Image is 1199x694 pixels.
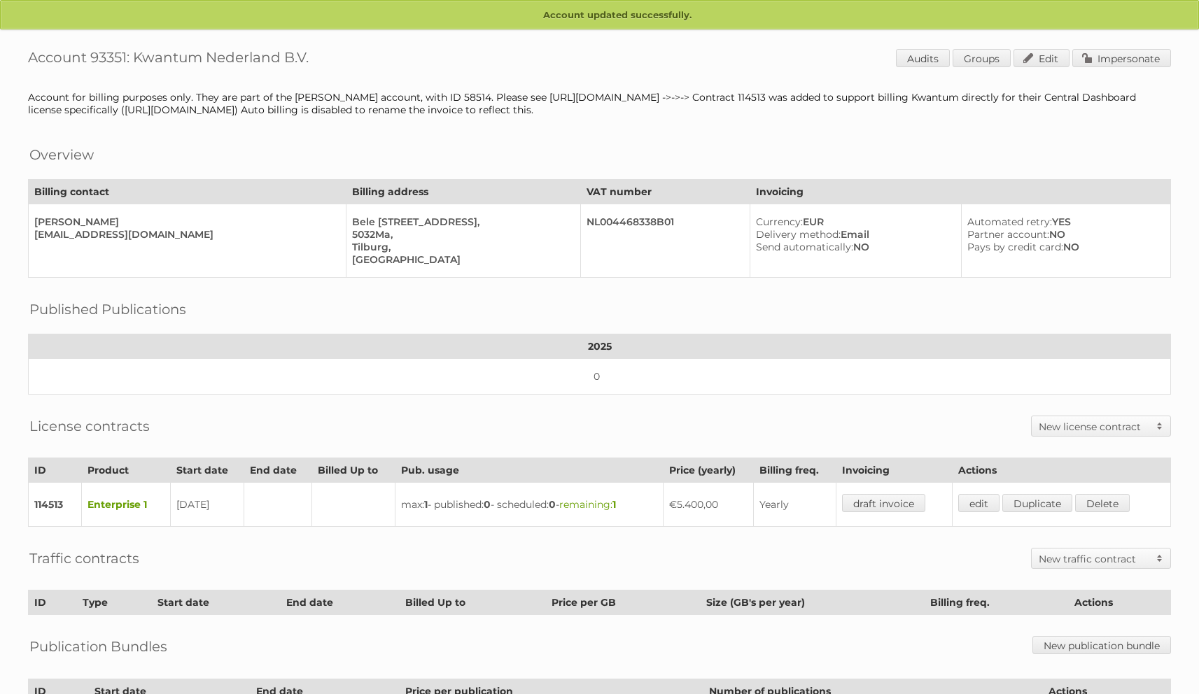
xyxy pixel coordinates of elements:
th: Billing contact [29,180,346,204]
div: NO [967,241,1159,253]
div: YES [967,215,1159,228]
span: Toggle [1149,416,1170,436]
th: Billing freq. [754,458,836,483]
div: [GEOGRAPHIC_DATA] [352,253,568,266]
span: Currency: [756,215,803,228]
span: Partner account: [967,228,1049,241]
th: End date [244,458,312,483]
th: Billed Up to [400,590,546,615]
th: Price per GB [546,590,701,615]
th: Price (yearly) [664,458,754,483]
a: New license contract [1032,416,1170,436]
p: Account updated successfully. [1,1,1198,30]
strong: 1 [612,498,616,511]
th: Actions [953,458,1171,483]
span: remaining: [559,498,616,511]
th: Actions [1069,590,1171,615]
a: Groups [953,49,1011,67]
th: Billed Up to [312,458,395,483]
a: Duplicate [1002,494,1072,512]
th: Start date [171,458,244,483]
span: Automated retry: [967,215,1052,228]
div: Bele [STREET_ADDRESS], [352,215,568,228]
h2: License contracts [29,416,150,437]
div: Email [756,228,950,241]
th: Start date [152,590,281,615]
th: Pub. usage [395,458,663,483]
div: Tilburg, [352,241,568,253]
a: Edit [1014,49,1070,67]
th: Invoicing [836,458,953,483]
th: VAT number [580,180,750,204]
th: End date [281,590,400,615]
div: NO [967,228,1159,241]
th: Product [82,458,171,483]
div: [EMAIL_ADDRESS][DOMAIN_NAME] [34,228,335,241]
h2: Publication Bundles [29,636,167,657]
span: Pays by credit card: [967,241,1063,253]
td: 114513 [29,483,82,527]
th: Size (GB's per year) [700,590,924,615]
div: EUR [756,215,950,228]
h2: New license contract [1039,420,1149,434]
span: Send automatically: [756,241,853,253]
h2: Traffic contracts [29,548,139,569]
div: 5032Ma, [352,228,568,241]
span: Toggle [1149,548,1170,568]
a: Audits [896,49,950,67]
div: NO [756,241,950,253]
td: max: - published: - scheduled: - [395,483,663,527]
a: New publication bundle [1032,636,1171,654]
strong: 0 [484,498,491,511]
a: New traffic contract [1032,548,1170,568]
h2: Published Publications [29,299,186,320]
td: Enterprise 1 [82,483,171,527]
div: [PERSON_NAME] [34,215,335,228]
h2: New traffic contract [1039,552,1149,566]
a: Impersonate [1072,49,1171,67]
th: ID [29,458,82,483]
a: draft invoice [842,494,925,512]
th: ID [29,590,77,615]
td: Yearly [754,483,836,527]
h2: Overview [29,144,94,165]
a: Delete [1075,494,1130,512]
h1: Account 93351: Kwantum Nederland B.V. [28,49,1171,70]
div: Account for billing purposes only. They are part of the [PERSON_NAME] account, with ID 58514. Ple... [28,91,1171,116]
th: Billing address [346,180,580,204]
td: 0 [29,359,1171,395]
strong: 1 [424,498,428,511]
th: Type [76,590,151,615]
span: Delivery method: [756,228,841,241]
td: NL004468338B01 [580,204,750,278]
th: Billing freq. [924,590,1069,615]
th: Invoicing [750,180,1170,204]
td: [DATE] [171,483,244,527]
a: edit [958,494,1000,512]
strong: 0 [549,498,556,511]
td: €5.400,00 [664,483,754,527]
th: 2025 [29,334,1171,359]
